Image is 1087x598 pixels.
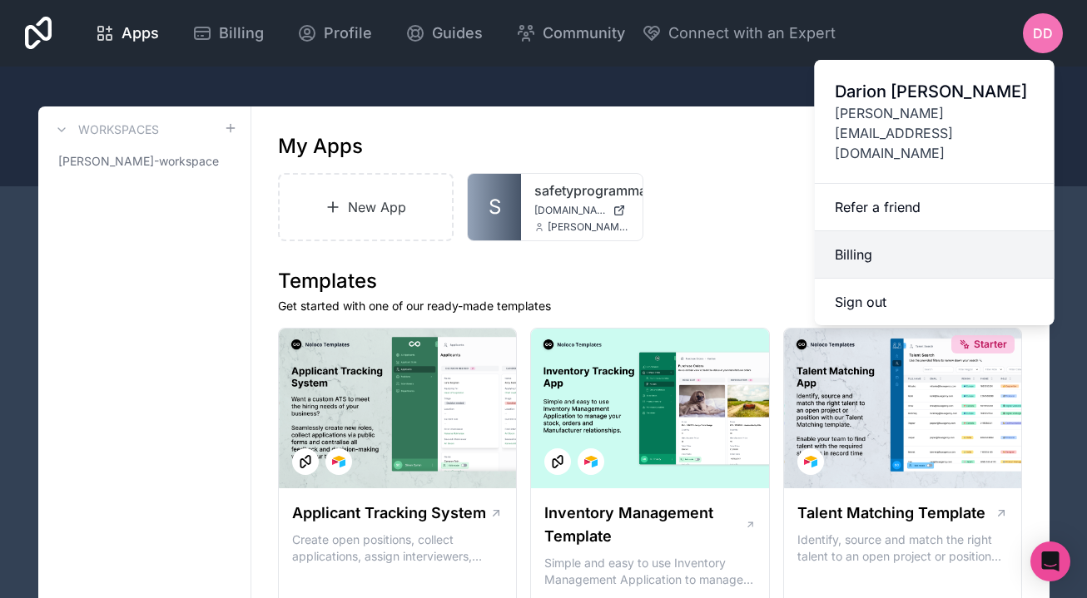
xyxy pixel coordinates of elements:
[278,173,454,241] a: New App
[52,120,159,140] a: Workspaces
[58,153,219,170] span: [PERSON_NAME]-workspace
[468,174,521,240] a: S
[392,15,496,52] a: Guides
[815,184,1055,231] a: Refer a friend
[548,220,629,234] span: [PERSON_NAME][EMAIL_ADDRESS][DOMAIN_NAME]
[1030,541,1070,581] div: Open Intercom Messenger
[804,455,817,468] img: Airtable Logo
[534,180,629,200] a: safetyprogrammanagement
[534,204,629,217] a: [DOMAIN_NAME]
[974,338,1007,351] span: Starter
[544,502,744,548] h1: Inventory Management Template
[835,80,1035,103] span: Darion [PERSON_NAME]
[278,268,1023,294] h1: Templates
[432,22,483,45] span: Guides
[543,22,625,45] span: Community
[122,22,159,45] span: Apps
[835,103,1035,163] span: [PERSON_NAME][EMAIL_ADDRESS][DOMAIN_NAME]
[52,146,237,176] a: [PERSON_NAME]-workspace
[534,204,606,217] span: [DOMAIN_NAME]
[815,279,1055,325] button: Sign out
[642,22,836,45] button: Connect with an Expert
[544,555,756,588] p: Simple and easy to use Inventory Management Application to manage your stock, orders and Manufact...
[332,455,345,468] img: Airtable Logo
[292,502,486,525] h1: Applicant Tracking System
[278,133,363,160] h1: My Apps
[797,502,985,525] h1: Talent Matching Template
[284,15,385,52] a: Profile
[815,231,1055,279] a: Billing
[219,22,264,45] span: Billing
[179,15,277,52] a: Billing
[489,194,501,220] span: S
[584,455,598,468] img: Airtable Logo
[668,22,836,45] span: Connect with an Expert
[78,121,159,138] h3: Workspaces
[797,531,1009,565] p: Identify, source and match the right talent to an open project or position with our Talent Matchi...
[1033,23,1053,43] span: DD
[292,531,504,565] p: Create open positions, collect applications, assign interviewers, centralise candidate feedback a...
[82,15,172,52] a: Apps
[503,15,638,52] a: Community
[278,298,1023,314] p: Get started with one of our ready-made templates
[324,22,372,45] span: Profile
